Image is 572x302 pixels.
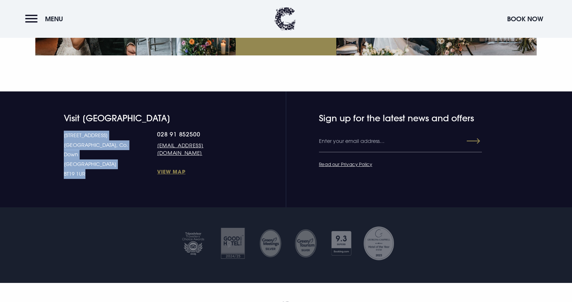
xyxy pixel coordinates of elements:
img: Tripadvisor travellers choice 2025 [177,225,209,261]
button: Book Now [504,11,547,27]
img: GM SILVER TRANSPARENT [294,229,317,258]
a: [EMAIL_ADDRESS][DOMAIN_NAME] [157,141,239,157]
img: Booking com 1 [327,225,356,261]
input: Enter your email address… [319,131,482,152]
p: [STREET_ADDRESS] [GEOGRAPHIC_DATA], Co. Down [GEOGRAPHIC_DATA] BT19 1UR [64,131,157,179]
button: Menu [25,11,67,27]
button: Submit [454,135,480,148]
a: Read our Privacy Policy [319,161,372,167]
img: Untitled design 35 [259,229,281,258]
img: Good hotel 24 25 2 [217,225,249,261]
h4: Sign up for the latest news and offers [319,113,453,123]
img: Georgina Campbell Award 2023 [363,225,395,261]
a: View Map [157,168,239,175]
span: Menu [45,15,63,23]
a: 028 91 852500 [157,131,239,138]
h4: Visit [GEOGRAPHIC_DATA] [64,113,239,123]
img: Clandeboye Lodge [274,7,296,31]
